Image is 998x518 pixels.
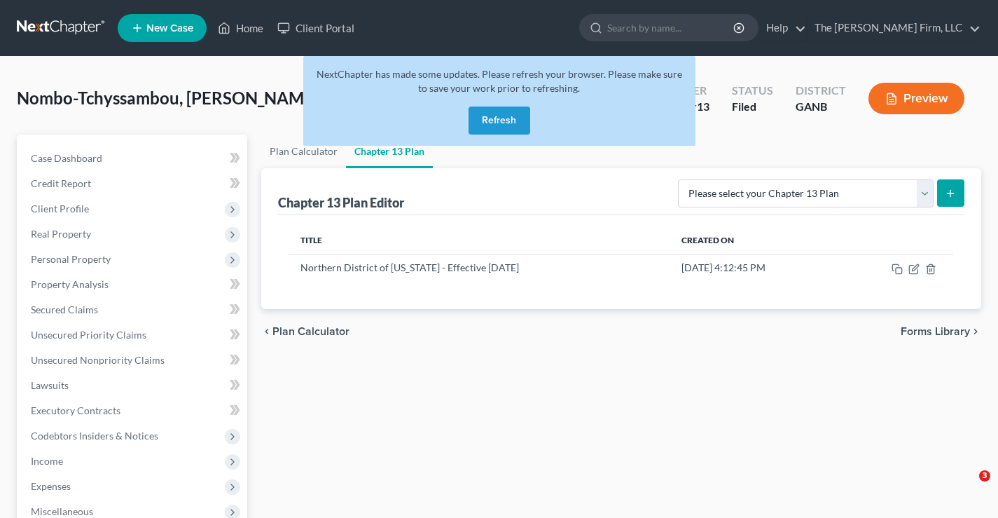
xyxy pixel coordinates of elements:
td: [DATE] 4:12:45 PM [670,254,838,281]
div: Chapter 13 Plan Editor [278,194,404,211]
button: Forms Library chevron_right [901,326,981,337]
span: Property Analysis [31,278,109,290]
span: Plan Calculator [272,326,349,337]
i: chevron_right [970,326,981,337]
iframe: Intercom live chat [950,470,984,504]
span: Miscellaneous [31,505,93,517]
span: Case Dashboard [31,152,102,164]
span: Nombo-Tchyssambou, [PERSON_NAME] [17,88,319,108]
i: chevron_left [261,326,272,337]
span: Lawsuits [31,379,69,391]
span: New Case [146,23,193,34]
span: Unsecured Nonpriority Claims [31,354,165,366]
span: Personal Property [31,253,111,265]
th: Title [289,226,670,254]
div: GANB [796,99,846,115]
span: NextChapter has made some updates. Please refresh your browser. Please make sure to save your wor... [317,68,682,94]
span: Secured Claims [31,304,98,315]
a: Lawsuits [20,373,247,398]
span: Codebtors Insiders & Notices [31,430,158,442]
a: Unsecured Nonpriority Claims [20,348,247,373]
span: Expenses [31,480,71,492]
span: Executory Contracts [31,404,120,416]
span: Real Property [31,228,91,240]
span: Credit Report [31,177,91,189]
div: District [796,83,846,99]
a: Unsecured Priority Claims [20,322,247,348]
span: Income [31,455,63,467]
th: Created On [670,226,838,254]
a: Home [211,15,270,41]
button: chevron_left Plan Calculator [261,326,349,337]
a: Executory Contracts [20,398,247,423]
a: Help [759,15,806,41]
a: Credit Report [20,171,247,196]
span: 13 [697,100,709,113]
div: Filed [732,99,773,115]
span: 3 [979,470,990,482]
td: Northern District of [US_STATE] - Effective [DATE] [289,254,670,281]
a: Property Analysis [20,272,247,297]
span: Client Profile [31,203,89,214]
button: Refresh [469,107,530,135]
button: Preview [868,83,964,114]
input: Search by name... [607,15,735,41]
a: Case Dashboard [20,146,247,171]
span: Forms Library [901,326,970,337]
a: The [PERSON_NAME] Firm, LLC [808,15,980,41]
span: Unsecured Priority Claims [31,329,146,341]
a: Plan Calculator [261,135,346,168]
a: Secured Claims [20,297,247,322]
div: Status [732,83,773,99]
a: Client Portal [270,15,361,41]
